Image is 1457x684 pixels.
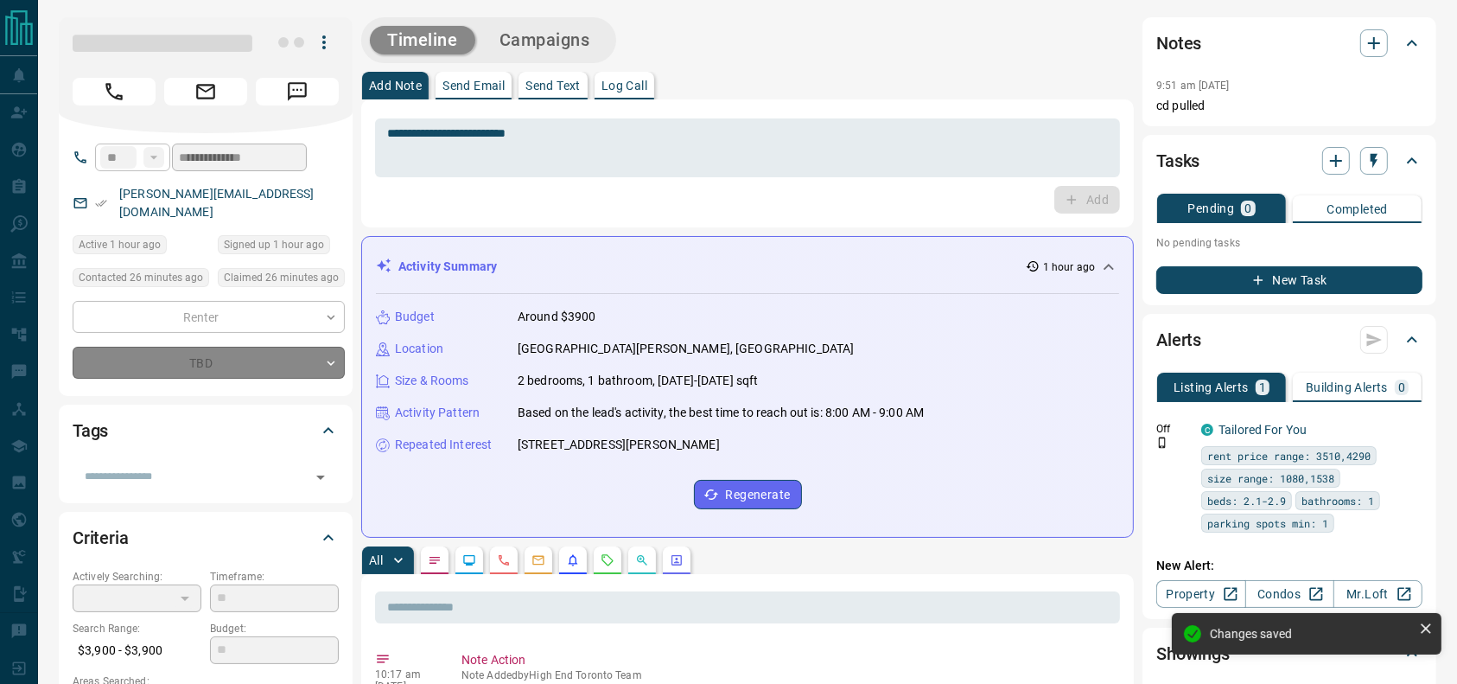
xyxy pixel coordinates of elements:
[635,553,649,567] svg: Opportunities
[218,235,345,259] div: Thu Aug 14 2025
[1156,97,1422,115] p: cd pulled
[1043,259,1095,275] p: 1 hour ago
[398,258,497,276] p: Activity Summary
[210,621,339,636] p: Budget:
[1156,437,1168,449] svg: Push Notification Only
[518,372,759,390] p: 2 bedrooms, 1 bathroom, [DATE]-[DATE] sqft
[1333,580,1422,608] a: Mr.Loft
[1156,326,1201,354] h2: Alerts
[1156,319,1422,361] div: Alerts
[518,308,596,326] p: Around $3900
[518,340,854,358] p: [GEOGRAPHIC_DATA][PERSON_NAME], [GEOGRAPHIC_DATA]
[395,308,435,326] p: Budget
[1218,423,1307,437] a: Tailored For You
[376,251,1119,283] div: Activity Summary1 hour ago
[1156,266,1422,294] button: New Task
[395,340,443,358] p: Location
[370,26,475,54] button: Timeline
[224,269,339,286] span: Claimed 26 minutes ago
[369,554,383,566] p: All
[309,465,333,489] button: Open
[256,78,339,105] span: Message
[73,417,108,444] h2: Tags
[73,410,339,451] div: Tags
[1156,421,1191,437] p: Off
[1207,470,1334,487] span: size range: 1080,1538
[395,372,469,390] p: Size & Rooms
[73,301,345,333] div: Renter
[73,78,156,105] span: Call
[601,80,647,92] p: Log Call
[428,553,442,567] svg: Notes
[1245,580,1334,608] a: Condos
[1306,381,1388,393] p: Building Alerts
[518,436,720,454] p: [STREET_ADDRESS][PERSON_NAME]
[462,553,476,567] svg: Lead Browsing Activity
[1244,202,1251,214] p: 0
[369,80,422,92] p: Add Note
[1156,80,1230,92] p: 9:51 am [DATE]
[1327,203,1388,215] p: Completed
[1156,557,1422,575] p: New Alert:
[1156,22,1422,64] div: Notes
[1156,633,1422,674] div: Showings
[497,553,511,567] svg: Calls
[73,517,339,559] div: Criteria
[461,669,1113,681] p: Note Added by High End Toronto Team
[224,236,324,253] span: Signed up 1 hour ago
[1156,29,1201,57] h2: Notes
[525,80,581,92] p: Send Text
[461,651,1113,669] p: Note Action
[1207,515,1328,532] span: parking spots min: 1
[73,268,209,292] div: Thu Aug 14 2025
[79,236,161,253] span: Active 1 hour ago
[670,553,684,567] svg: Agent Actions
[518,404,924,422] p: Based on the lead's activity, the best time to reach out is: 8:00 AM - 9:00 AM
[164,78,247,105] span: Email
[1201,424,1213,436] div: condos.ca
[395,436,492,454] p: Repeated Interest
[566,553,580,567] svg: Listing Alerts
[1156,640,1230,668] h2: Showings
[1156,140,1422,182] div: Tasks
[1156,147,1199,175] h2: Tasks
[73,621,201,636] p: Search Range:
[1207,447,1371,464] span: rent price range: 3510,4290
[73,235,209,259] div: Thu Aug 14 2025
[218,268,345,292] div: Thu Aug 14 2025
[395,404,480,422] p: Activity Pattern
[1210,627,1412,641] div: Changes saved
[73,347,345,379] div: TBD
[531,553,545,567] svg: Emails
[73,524,129,552] h2: Criteria
[73,636,201,665] p: $3,900 - $3,900
[694,480,802,509] button: Regenerate
[1398,381,1405,393] p: 0
[210,569,339,585] p: Timeframe:
[1174,381,1249,393] p: Listing Alerts
[1156,230,1422,256] p: No pending tasks
[1301,492,1374,509] span: bathrooms: 1
[79,269,203,286] span: Contacted 26 minutes ago
[73,569,201,585] p: Actively Searching:
[1156,580,1245,608] a: Property
[1188,202,1235,214] p: Pending
[601,553,614,567] svg: Requests
[95,197,107,209] svg: Email Verified
[375,668,436,681] p: 10:17 am
[119,187,315,219] a: [PERSON_NAME][EMAIL_ADDRESS][DOMAIN_NAME]
[482,26,608,54] button: Campaigns
[1259,381,1266,393] p: 1
[387,126,1108,170] textarea: To enrich screen reader interactions, please activate Accessibility in Grammarly extension settings
[1207,492,1286,509] span: beds: 2.1-2.9
[442,80,505,92] p: Send Email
